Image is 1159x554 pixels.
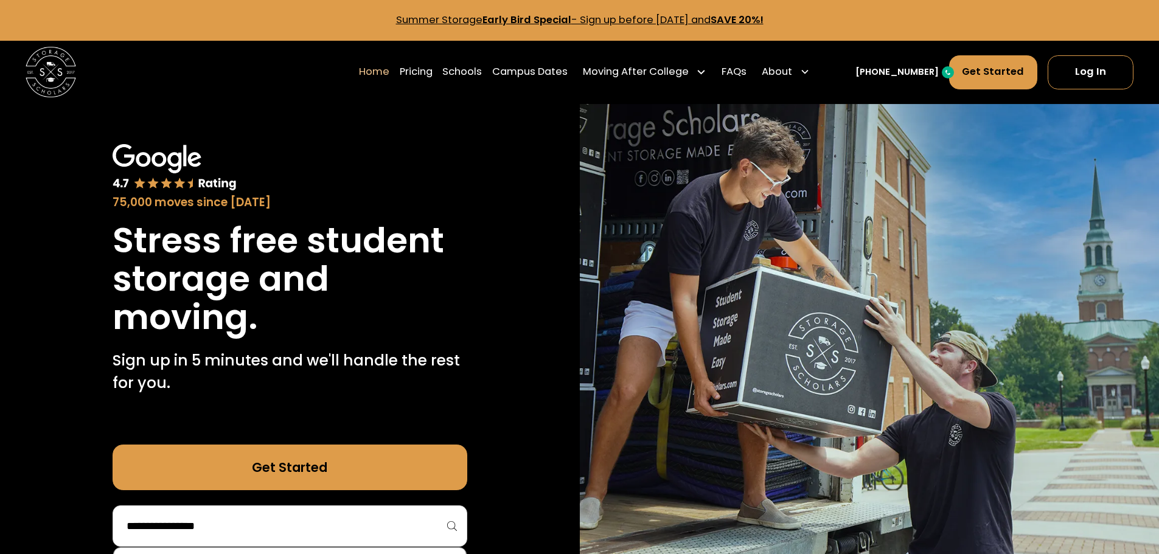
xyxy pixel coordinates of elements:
strong: Early Bird Special [482,13,571,27]
div: Moving After College [578,54,712,89]
div: 75,000 moves since [DATE] [113,194,467,211]
a: Get Started [113,445,467,490]
a: Home [359,54,389,89]
div: About [762,64,792,80]
a: Log In [1048,55,1133,89]
a: [PHONE_NUMBER] [855,66,939,79]
a: Pricing [400,54,433,89]
p: Sign up in 5 minutes and we'll handle the rest for you. [113,349,467,395]
a: home [26,47,76,97]
a: FAQs [722,54,747,89]
strong: SAVE 20%! [711,13,764,27]
a: Get Started [949,55,1038,89]
h1: Stress free student storage and moving. [113,221,467,336]
div: Moving After College [583,64,689,80]
a: Campus Dates [492,54,568,89]
a: Summer StorageEarly Bird Special- Sign up before [DATE] andSAVE 20%! [396,13,764,27]
img: Storage Scholars main logo [26,47,76,97]
div: About [757,54,815,89]
img: Google 4.7 star rating [113,144,237,192]
a: Schools [442,54,482,89]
